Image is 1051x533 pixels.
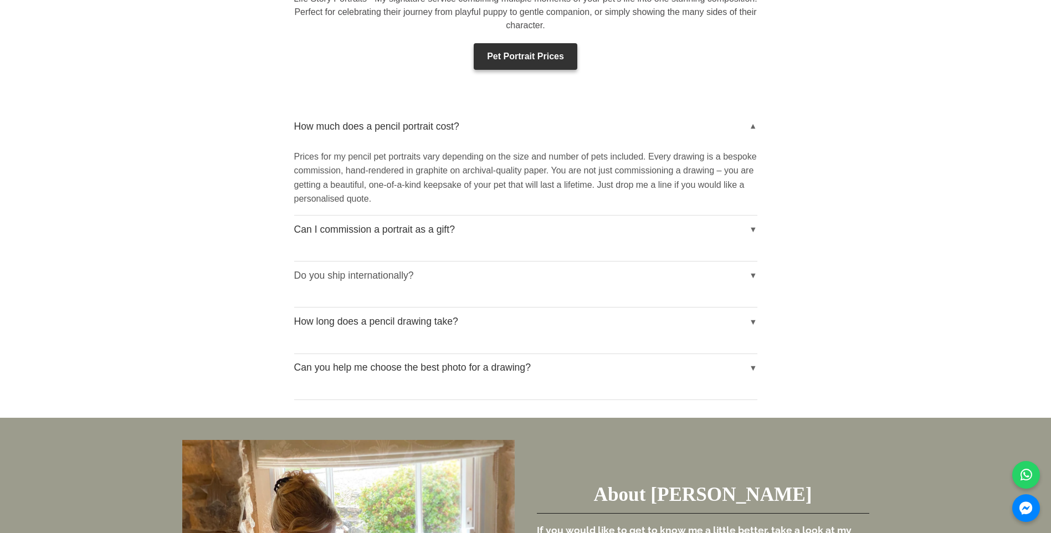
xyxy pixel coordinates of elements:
[294,112,757,140] button: How much does a pencil portrait cost?
[294,354,757,382] button: Can you help me choose the best photo for a drawing?
[474,43,577,70] a: Pet Portrait Prices
[537,471,869,514] h2: About [PERSON_NAME]
[294,307,757,335] button: How long does a pencil drawing take?
[294,150,757,206] p: Prices for my pencil pet portraits vary depending on the size and number of pets included. Every ...
[1012,461,1040,489] a: WhatsApp
[294,262,757,289] button: Do you ship internationally?
[294,216,757,243] button: Can I commission a portrait as a gift?
[1012,494,1040,522] a: Messenger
